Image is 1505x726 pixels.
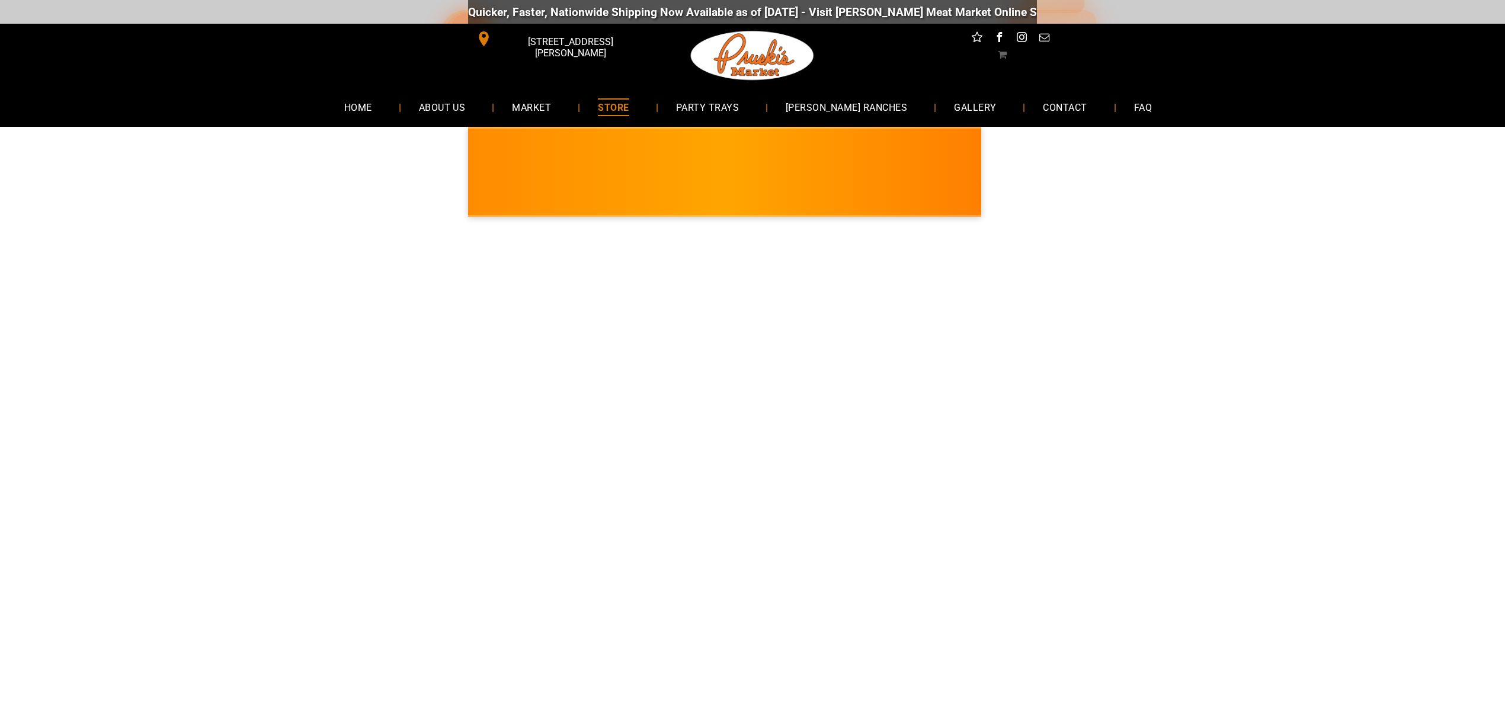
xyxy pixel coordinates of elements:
[969,30,985,48] a: Social network
[936,91,1014,123] a: GALLERY
[689,24,816,88] img: Pruski-s+Market+HQ+Logo2-1920w.png
[768,91,925,123] a: [PERSON_NAME] RANCHES
[943,180,1176,199] span: [PERSON_NAME] MARKET
[441,5,1158,19] div: Quicker, Faster, Nationwide Shipping Now Available as of [DATE] - Visit [PERSON_NAME] Meat Market...
[494,91,569,123] a: MARKET
[1116,91,1170,123] a: FAQ
[658,91,757,123] a: PARTY TRAYS
[468,30,649,48] a: [STREET_ADDRESS][PERSON_NAME]
[580,91,646,123] a: STORE
[1037,30,1052,48] a: email
[326,91,390,123] a: HOME
[494,30,647,65] span: [STREET_ADDRESS][PERSON_NAME]
[1014,30,1030,48] a: instagram
[1025,91,1104,123] a: CONTACT
[401,91,483,123] a: ABOUT US
[992,30,1007,48] a: facebook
